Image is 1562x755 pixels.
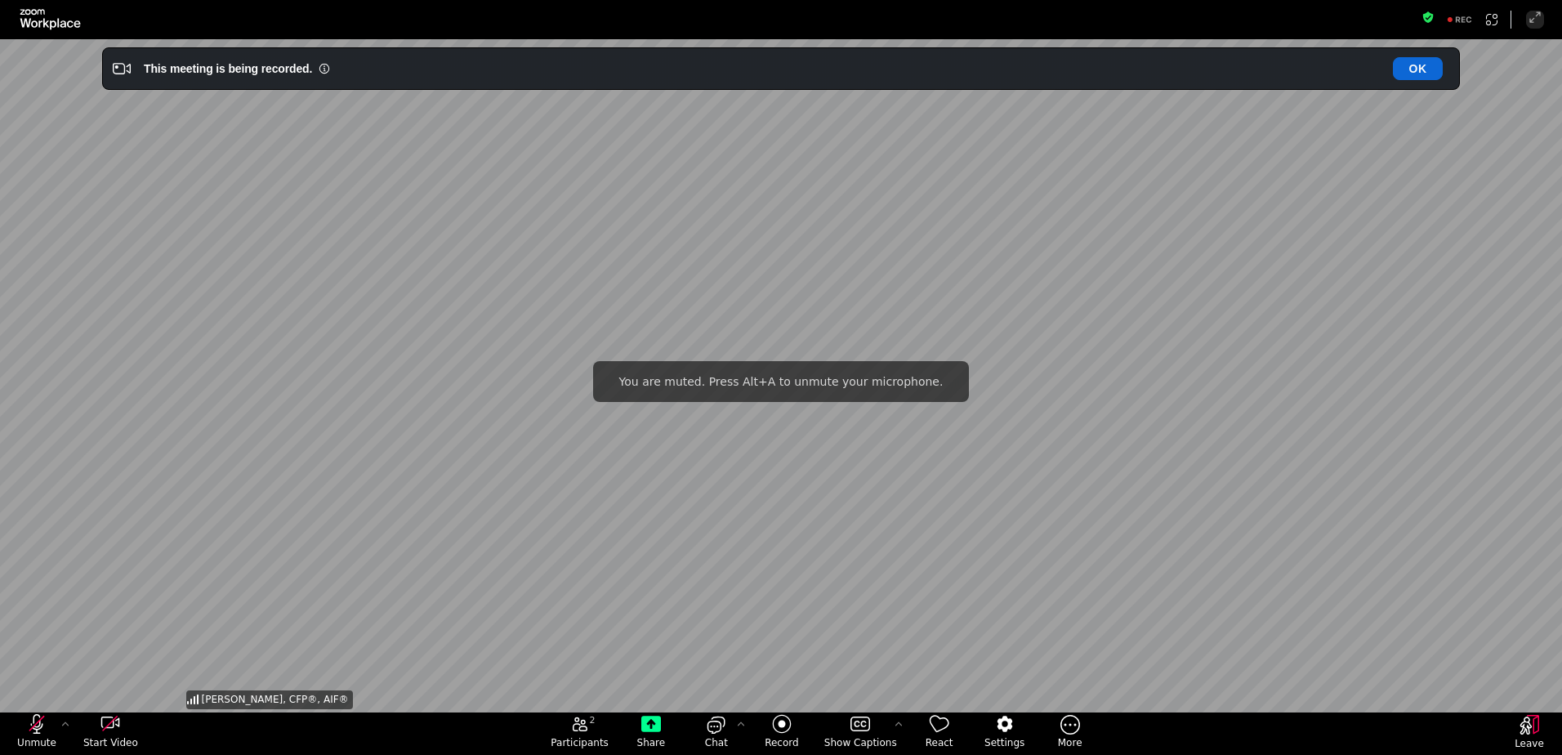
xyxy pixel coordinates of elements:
span: More [1058,736,1082,749]
button: OK [1393,57,1443,80]
button: Meeting information [1421,11,1435,29]
span: 2 [590,714,596,727]
button: More audio controls [57,714,74,735]
span: Unmute [17,736,56,749]
i: Video Recording [113,60,131,78]
span: Chat [705,736,728,749]
button: Show Captions [814,714,907,753]
button: open the participants list pane,[2] particpants [541,714,618,753]
span: Participants [551,736,609,749]
button: start my video [74,714,147,753]
button: Leave [1497,715,1562,754]
span: Settings [984,736,1024,749]
span: Show Captions [824,736,897,749]
button: Enter Full Screen [1526,11,1544,29]
button: More options for captions, menu button [890,714,907,735]
i: Information Small [319,63,330,74]
span: React [926,736,953,749]
span: Leave [1515,737,1544,750]
div: This meeting is being recorded. [144,60,312,77]
button: Apps Accessing Content in This Meeting [1483,11,1501,29]
button: Chat Settings [733,714,749,735]
button: open the chat panel [684,714,749,753]
span: You are muted. Press Alt+A to unmute your microphone. [619,374,944,389]
button: Settings [972,714,1038,753]
span: Start Video [83,736,138,749]
button: Share [618,714,684,753]
button: Record [749,714,814,753]
div: Recording to cloud [1440,11,1479,29]
span: Record [765,736,798,749]
span: [PERSON_NAME], CFP®, AIF® [202,693,349,707]
button: React [907,714,972,753]
span: Share [637,736,666,749]
button: More meeting control [1038,714,1103,753]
